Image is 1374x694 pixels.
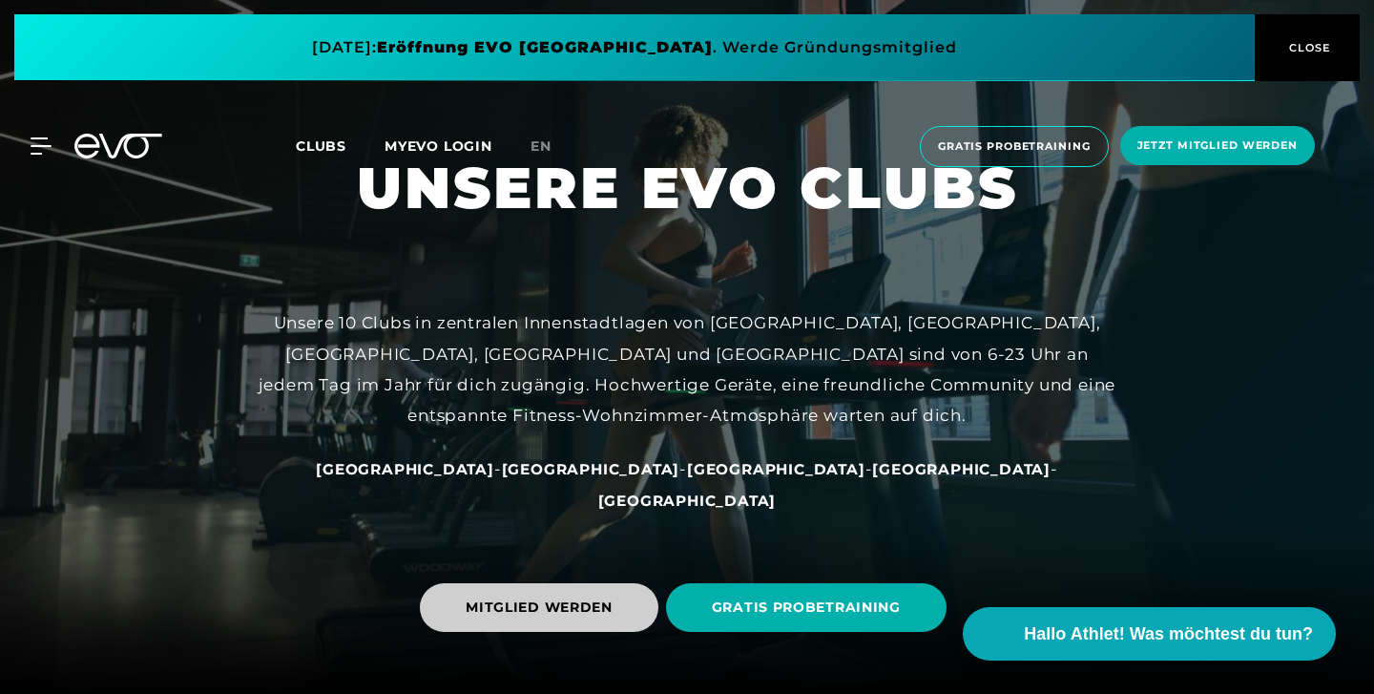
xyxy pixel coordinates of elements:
[666,569,954,646] a: GRATIS PROBETRAINING
[316,460,494,478] span: [GEOGRAPHIC_DATA]
[1024,621,1313,647] span: Hallo Athlet! Was möchtest du tun?
[296,137,346,155] span: Clubs
[502,459,680,478] a: [GEOGRAPHIC_DATA]
[687,460,865,478] span: [GEOGRAPHIC_DATA]
[296,137,385,155] a: Clubs
[531,136,574,158] a: en
[1137,137,1298,154] span: Jetzt Mitglied werden
[466,598,613,618] span: MITGLIED WERDEN
[502,460,680,478] span: [GEOGRAPHIC_DATA]
[258,453,1116,515] div: - - - -
[258,307,1116,431] div: Unsere 10 Clubs in zentralen Innenstadtlagen von [GEOGRAPHIC_DATA], [GEOGRAPHIC_DATA], [GEOGRAPHI...
[420,569,666,646] a: MITGLIED WERDEN
[1255,14,1360,81] button: CLOSE
[872,460,1051,478] span: [GEOGRAPHIC_DATA]
[531,137,552,155] span: en
[712,598,901,618] span: GRATIS PROBETRAINING
[1114,126,1321,167] a: Jetzt Mitglied werden
[687,459,865,478] a: [GEOGRAPHIC_DATA]
[1284,39,1331,56] span: CLOSE
[914,126,1114,167] a: Gratis Probetraining
[598,492,777,510] span: [GEOGRAPHIC_DATA]
[316,459,494,478] a: [GEOGRAPHIC_DATA]
[385,137,492,155] a: MYEVO LOGIN
[938,138,1091,155] span: Gratis Probetraining
[598,491,777,510] a: [GEOGRAPHIC_DATA]
[963,607,1336,661] button: Hallo Athlet! Was möchtest du tun?
[872,459,1051,478] a: [GEOGRAPHIC_DATA]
